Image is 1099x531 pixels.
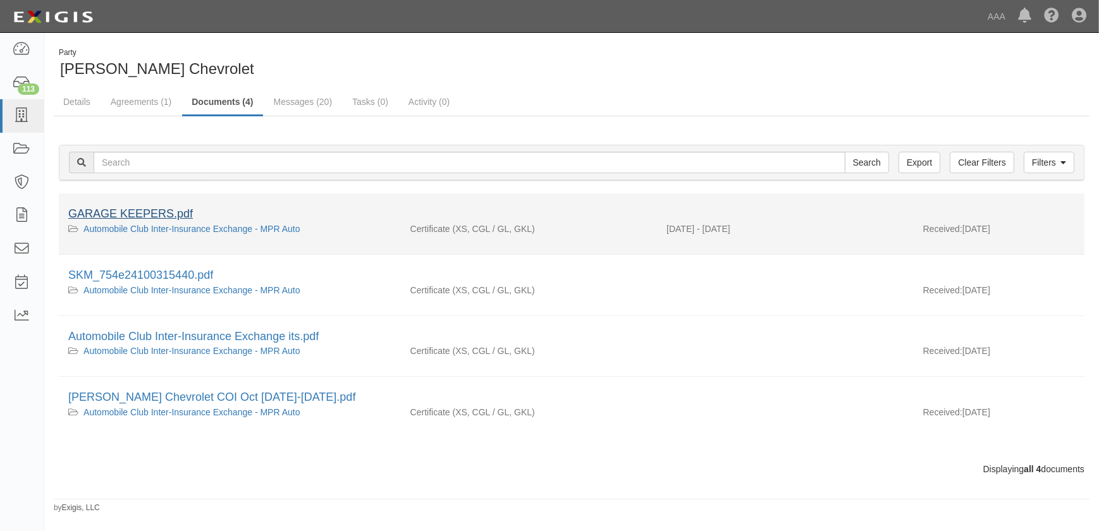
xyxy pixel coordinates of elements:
[401,284,658,296] div: Excess/Umbrella Liability Commercial General Liability / Garage Liability Garage Keepers Liability
[68,345,391,357] div: Automobile Club Inter-Insurance Exchange - MPR Auto
[657,223,914,235] div: Effective 10/01/2024 - Expiration 10/01/2025
[101,89,181,114] a: Agreements (1)
[401,345,658,357] div: Excess/Umbrella Liability Commercial General Liability / Garage Liability Garage Keepers Liability
[68,269,213,281] a: SKM_754e24100315440.pdf
[68,284,391,296] div: Automobile Club Inter-Insurance Exchange - MPR Auto
[343,89,398,114] a: Tasks (0)
[914,284,1084,303] div: [DATE]
[399,89,459,114] a: Activity (0)
[899,152,940,173] a: Export
[68,206,1075,223] div: GARAGE KEEPERS.pdf
[54,503,100,513] small: by
[914,345,1084,363] div: [DATE]
[1024,464,1041,474] b: all 4
[950,152,1014,173] a: Clear Filters
[54,47,562,80] div: Don Brown Chevrolet
[68,389,1075,406] div: Don Brown Chevrolet COI Oct 2022-2023.pdf
[94,152,845,173] input: Search
[68,207,193,220] a: GARAGE KEEPERS.pdf
[68,330,319,343] a: Automobile Club Inter-Insurance Exchange its.pdf
[68,267,1075,284] div: SKM_754e24100315440.pdf
[59,47,254,58] div: Party
[914,406,1084,425] div: [DATE]
[83,346,300,356] a: Automobile Club Inter-Insurance Exchange - MPR Auto
[1044,9,1059,24] i: Help Center - Complianz
[401,406,658,418] div: Excess/Umbrella Liability Commercial General Liability / Garage Liability Garage Keepers Liability
[68,329,1075,345] div: Automobile Club Inter-Insurance Exchange its.pdf
[1024,152,1074,173] a: Filters
[83,224,300,234] a: Automobile Club Inter-Insurance Exchange - MPR Auto
[923,345,962,357] p: Received:
[54,89,100,114] a: Details
[923,284,962,296] p: Received:
[49,463,1094,475] div: Displaying documents
[981,4,1012,29] a: AAA
[401,223,658,235] div: Excess/Umbrella Liability Commercial General Liability / Garage Liability Garage Keepers Liability
[68,223,391,235] div: Automobile Club Inter-Insurance Exchange - MPR Auto
[923,223,962,235] p: Received:
[18,83,39,95] div: 113
[923,406,962,418] p: Received:
[182,89,262,116] a: Documents (4)
[9,6,97,28] img: logo-5460c22ac91f19d4615b14bd174203de0afe785f0fc80cf4dbbc73dc1793850b.png
[62,503,100,512] a: Exigis, LLC
[83,285,300,295] a: Automobile Club Inter-Insurance Exchange - MPR Auto
[845,152,889,173] input: Search
[68,406,391,418] div: Automobile Club Inter-Insurance Exchange - MPR Auto
[68,391,355,403] a: [PERSON_NAME] Chevrolet COI Oct [DATE]-[DATE].pdf
[60,60,254,77] span: [PERSON_NAME] Chevrolet
[83,407,300,417] a: Automobile Club Inter-Insurance Exchange - MPR Auto
[914,223,1084,241] div: [DATE]
[264,89,342,114] a: Messages (20)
